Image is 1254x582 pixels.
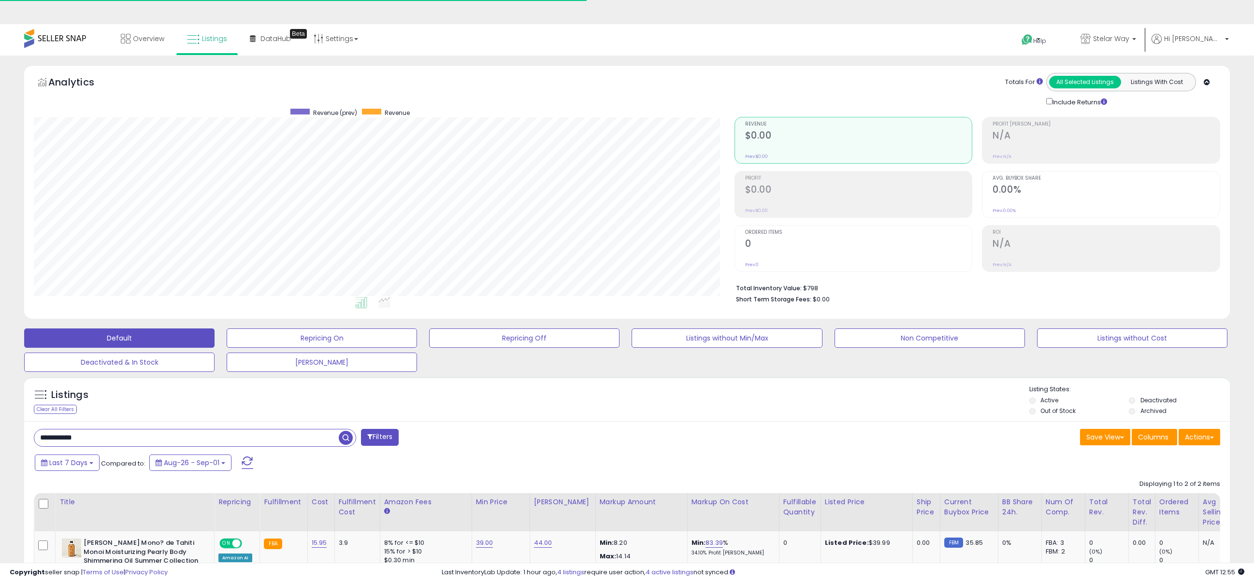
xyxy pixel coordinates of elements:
button: Non Competitive [835,328,1025,348]
p: 34.10% Profit [PERSON_NAME] [692,550,772,556]
b: Total Inventory Value: [736,284,802,292]
span: Aug-26 - Sep-01 [164,458,219,468]
div: 0 [1089,556,1128,565]
div: Total Rev. [1089,497,1124,517]
small: Prev: 0 [745,262,759,268]
div: 0 [1159,539,1198,547]
button: Columns [1132,429,1177,445]
span: Stelar Way [1093,34,1129,43]
div: 0 [1159,556,1198,565]
span: Columns [1138,432,1168,442]
div: Amazon Fees [384,497,468,507]
div: seller snap | | [10,568,168,577]
a: Settings [306,24,365,53]
div: Ordered Items [1159,497,1195,517]
b: Listed Price: [825,538,869,547]
a: Terms of Use [83,568,124,577]
span: Ordered Items [745,230,972,235]
p: 14.14 [600,552,680,561]
div: Last InventoryLab Update: 1 hour ago, require user action, not synced. [442,568,1244,577]
button: Deactivated & In Stock [24,353,215,372]
label: Archived [1140,407,1167,415]
small: FBM [944,538,963,548]
small: (0%) [1159,548,1173,555]
h5: Analytics [48,75,113,91]
a: Listings [180,24,234,53]
b: Max: [692,561,708,570]
label: Out of Stock [1040,407,1076,415]
div: 0 [1089,539,1128,547]
h2: $0.00 [745,184,972,197]
span: ROI [993,230,1220,235]
button: [PERSON_NAME] [227,353,417,372]
span: Profit [PERSON_NAME] [993,122,1220,127]
span: DataHub [260,34,291,43]
span: Help [1033,37,1046,45]
span: 2025-09-10 12:55 GMT [1205,568,1244,577]
div: 3.9 [339,539,373,547]
img: 41Io+5RGLrL._SL40_.jpg [62,539,81,558]
div: [PERSON_NAME] [534,497,591,507]
span: Hi [PERSON_NAME] [1164,34,1222,43]
small: Prev: $0.00 [745,154,768,159]
div: 0.00 [1133,539,1148,547]
div: FBA: 3 [1046,539,1078,547]
button: Repricing Off [429,328,620,348]
small: FBA [264,539,282,549]
button: Last 7 Days [35,454,100,471]
div: 0% [1002,539,1034,547]
button: Listings without Min/Max [632,328,822,348]
span: Profit [745,176,972,181]
div: Current Buybox Price [944,497,994,517]
button: Repricing On [227,328,417,348]
small: (0%) [1089,548,1103,555]
b: Short Term Storage Fees: [736,295,811,303]
div: Cost [312,497,331,507]
span: OFF [241,539,256,548]
span: 35.85 [966,538,983,547]
div: 15% for > $10 [384,547,464,556]
label: Active [1040,396,1058,404]
a: DataHub [243,24,298,53]
span: Avg. Buybox Share [993,176,1220,181]
button: All Selected Listings [1049,76,1121,88]
span: Last 7 Days [49,458,87,468]
div: Num of Comp. [1046,497,1081,517]
div: Fulfillable Quantity [783,497,817,517]
button: Listings With Cost [1121,76,1193,88]
a: Privacy Policy [125,568,168,577]
div: Repricing [218,497,256,507]
h2: $0.00 [745,130,972,143]
div: Totals For [1005,78,1043,87]
a: 39.00 [476,538,493,548]
button: Aug-26 - Sep-01 [149,454,231,471]
a: Stelar Way [1073,24,1143,56]
span: Revenue [745,122,972,127]
div: FBM: 2 [1046,547,1078,556]
span: ON [220,539,232,548]
small: Prev: N/A [993,154,1011,159]
button: Listings without Cost [1037,328,1227,348]
div: Title [59,497,210,507]
div: Total Rev. Diff. [1133,497,1151,527]
div: Displaying 1 to 2 of 2 items [1139,480,1220,489]
div: Markup Amount [600,497,683,507]
span: Compared to: [101,459,145,468]
div: $0.30 min [384,556,464,565]
i: Get Help [1021,34,1033,46]
b: [PERSON_NAME] Mono? de Tahiti Monoi Moisturizing Pearly Body Shimmering Oil Summer Collection 100... [84,539,201,577]
span: Listings [202,34,227,43]
div: Tooltip anchor [290,29,307,39]
div: Markup on Cost [692,497,775,507]
span: Overview [133,34,164,43]
button: Save View [1080,429,1130,445]
p: 8.20 [600,539,680,547]
div: % [692,539,772,556]
a: 15.95 [312,538,327,548]
button: Filters [361,429,399,446]
button: Actions [1179,429,1220,445]
p: Listing States: [1029,385,1230,394]
a: 4 listings [557,568,584,577]
div: N/A [1203,539,1235,547]
div: Ship Price [917,497,936,517]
